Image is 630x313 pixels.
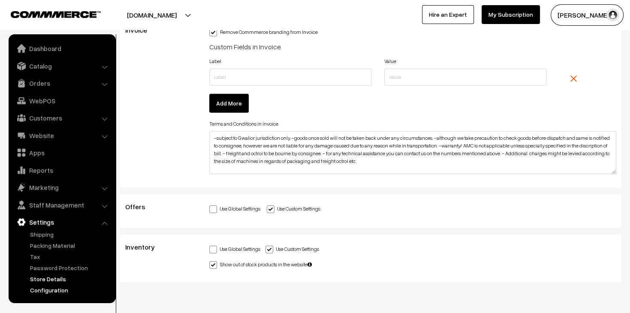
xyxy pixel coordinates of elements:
span: Inventory [125,243,165,251]
label: Value [384,57,396,65]
img: user [606,9,619,21]
label: Custom Fields in Invoice [209,42,281,52]
button: Add More [209,94,249,113]
a: Customers [11,110,113,126]
button: [PERSON_NAME]… [551,4,624,26]
input: Value [384,69,546,86]
textarea: -subject to Gwalior jurisdiction only. -goods once sold will not be taken back under any circumst... [209,131,616,174]
button: [DOMAIN_NAME] [97,4,207,26]
a: Packing Material [28,241,113,250]
label: Show out of stock products in the website [209,259,312,268]
a: Website [11,128,113,143]
a: Password Protection [28,263,113,272]
label: Use Custom Settings [265,244,319,253]
span: Offers [125,202,156,211]
a: Staff Management [11,197,113,213]
img: COMMMERCE [11,11,101,18]
a: Store Details [28,274,113,283]
a: Reports [11,163,113,178]
a: Shipping [28,230,113,239]
a: Tax [28,252,113,261]
a: Configuration [28,286,113,295]
label: Use Global Settings [209,244,260,253]
a: Marketing [11,180,113,195]
a: My Subscription [482,5,540,24]
a: WebPOS [11,93,113,108]
a: Dashboard [11,41,113,56]
a: Orders [11,75,113,91]
input: Label [209,69,371,86]
label: Label [209,57,221,65]
label: Terms and Conditions in invoice [209,120,278,128]
label: Remove Commmerce branding from Invoice [209,27,318,36]
a: Catalog [11,58,113,74]
label: Use Global Settings [209,204,260,213]
a: Settings [11,214,113,230]
img: close [570,75,577,82]
a: COMMMERCE [11,9,86,19]
a: Hire an Expert [422,5,474,24]
label: Use Custom Settings [267,204,320,213]
a: Apps [11,145,113,160]
span: Invoice [125,26,157,34]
